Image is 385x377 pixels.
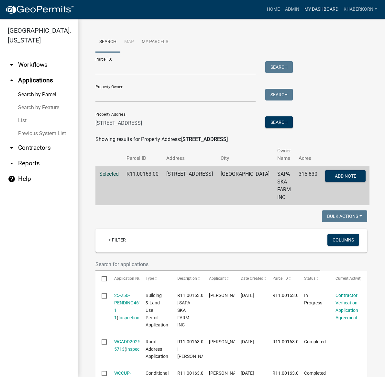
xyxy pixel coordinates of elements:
strong: [STREET_ADDRESS] [181,136,228,142]
a: khaberkorn [341,3,380,16]
button: Search [265,61,293,73]
span: 05/01/2025 [241,339,254,344]
span: In Progress [304,293,322,305]
td: SAPA SKA FARM INC [273,166,295,205]
a: Search [95,32,120,53]
button: Columns [327,234,359,246]
a: Admin [282,3,302,16]
a: Selected [99,171,119,177]
th: City [217,143,273,166]
a: Inspections [126,347,149,352]
a: + Filter [103,234,131,246]
datatable-header-cell: Description [171,271,203,287]
td: R11.00163.00 [123,166,162,205]
span: Parcel ID [272,276,288,281]
i: arrow_drop_down [8,144,16,152]
input: Search for applications [95,258,320,271]
span: R11.00163.00 [272,371,301,376]
span: Date Created [241,276,263,281]
datatable-header-cell: Current Activity [329,271,361,287]
button: Search [265,89,293,100]
span: R11.00163.00 [272,293,301,298]
span: Type [146,276,154,281]
datatable-header-cell: Application Number [108,271,139,287]
td: [GEOGRAPHIC_DATA] [217,166,273,205]
span: Add Note [335,173,356,178]
button: Search [265,116,293,128]
span: Completed [304,339,326,344]
datatable-header-cell: Type [139,271,171,287]
span: R11.00163.00 [272,339,301,344]
span: Application Number [114,276,149,281]
i: arrow_drop_down [8,159,16,167]
a: 25-250-PENDING467576 1 1 [114,293,149,320]
th: Address [162,143,217,166]
span: Rural Address Application [146,339,168,359]
datatable-header-cell: Status [298,271,329,287]
span: Applicant [209,276,226,281]
td: 315.830 [295,166,321,205]
div: ( ) [114,338,133,353]
a: My Parcels [138,32,172,53]
i: arrow_drop_down [8,61,16,69]
th: Parcel ID [123,143,162,166]
span: Status [304,276,315,281]
button: Add Note [325,170,366,182]
a: Contractor Verfication [335,293,357,305]
a: My Dashboard [302,3,341,16]
th: Owner Name [273,143,295,166]
span: Mahmoud Othman [209,293,244,298]
datatable-header-cell: Select [95,271,108,287]
datatable-header-cell: Applicant [203,271,235,287]
datatable-header-cell: Date Created [235,271,266,287]
a: Application Agreement [335,308,358,320]
div: Showing results for Property Address: [95,135,367,143]
span: Completed [304,371,326,376]
datatable-header-cell: Parcel ID [266,271,298,287]
span: Description [177,276,197,281]
span: Building & Land Use Permit Application [146,293,168,327]
span: 06/25/2024 [241,371,254,376]
span: R11.00163.00 | SAPA SKA FARM INC [177,293,206,327]
th: Acres [295,143,321,166]
a: Inspections [118,315,142,320]
span: Ralph Addonizio [209,371,244,376]
td: [STREET_ADDRESS] [162,166,217,205]
button: Bulk Actions [322,210,367,222]
span: 08/21/2025 [241,293,254,298]
i: arrow_drop_up [8,77,16,84]
span: R11.00163.00 | Othman, Mahmoud [177,339,212,359]
a: Home [264,3,282,16]
div: ( ) [114,292,133,321]
a: WCADD2025-5713 [114,339,141,352]
span: Current Activity [335,276,362,281]
i: help [8,175,16,183]
span: Mahmoud Othman [209,339,244,344]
